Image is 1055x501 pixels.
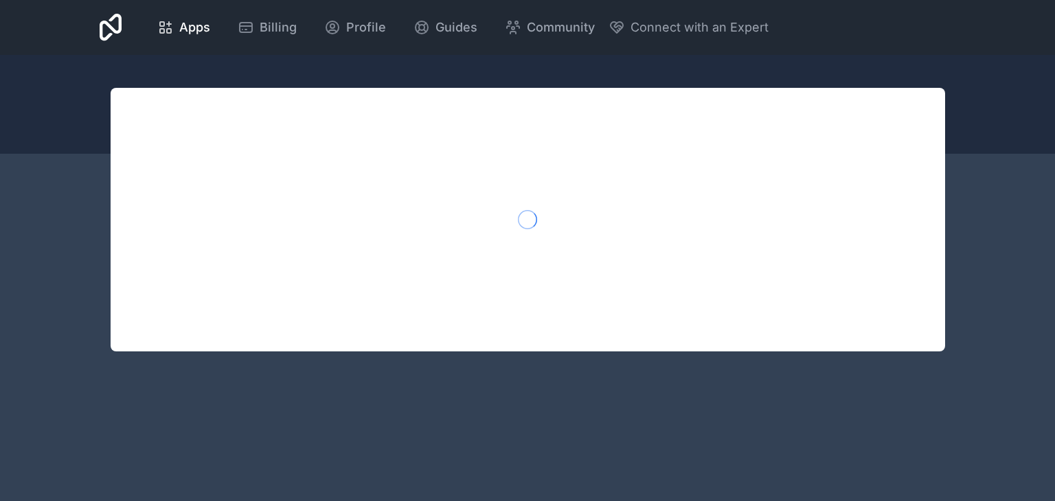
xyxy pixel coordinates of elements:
[494,12,606,43] a: Community
[527,18,595,37] span: Community
[435,18,477,37] span: Guides
[609,18,769,37] button: Connect with an Expert
[402,12,488,43] a: Guides
[631,18,769,37] span: Connect with an Expert
[146,12,221,43] a: Apps
[313,12,397,43] a: Profile
[260,18,297,37] span: Billing
[227,12,308,43] a: Billing
[179,18,210,37] span: Apps
[346,18,386,37] span: Profile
